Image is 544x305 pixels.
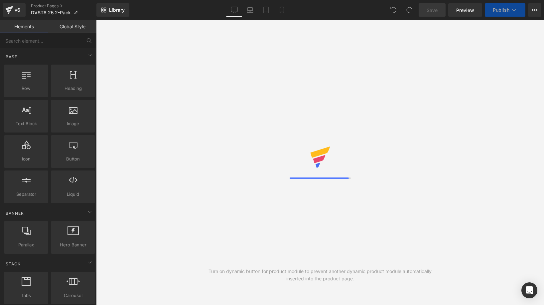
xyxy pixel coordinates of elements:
span: Save [427,7,438,14]
span: Tabs [6,292,46,299]
span: Stack [5,261,21,267]
button: More [528,3,541,17]
span: Icon [6,155,46,162]
a: Tablet [258,3,274,17]
a: Desktop [226,3,242,17]
span: Button [53,155,93,162]
a: Global Style [48,20,96,33]
button: Publish [485,3,525,17]
span: Banner [5,210,25,216]
span: Separator [6,191,46,198]
span: DVST8 25 2-Pack [31,10,71,15]
span: Publish [493,7,509,13]
span: Row [6,85,46,92]
a: Product Pages [31,3,96,9]
span: Preview [456,7,474,14]
a: Laptop [242,3,258,17]
span: Image [53,120,93,127]
button: Undo [387,3,400,17]
span: Library [109,7,125,13]
a: v6 [3,3,26,17]
span: Parallax [6,241,46,248]
a: Preview [448,3,482,17]
span: Hero Banner [53,241,93,248]
span: Carousel [53,292,93,299]
span: Text Block [6,120,46,127]
span: Liquid [53,191,93,198]
div: v6 [13,6,22,14]
a: New Library [96,3,129,17]
div: Turn on dynamic button for product module to prevent another dynamic product module automatically... [208,268,432,282]
button: Redo [403,3,416,17]
span: Heading [53,85,93,92]
span: Base [5,54,18,60]
div: Open Intercom Messenger [521,282,537,298]
a: Mobile [274,3,290,17]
